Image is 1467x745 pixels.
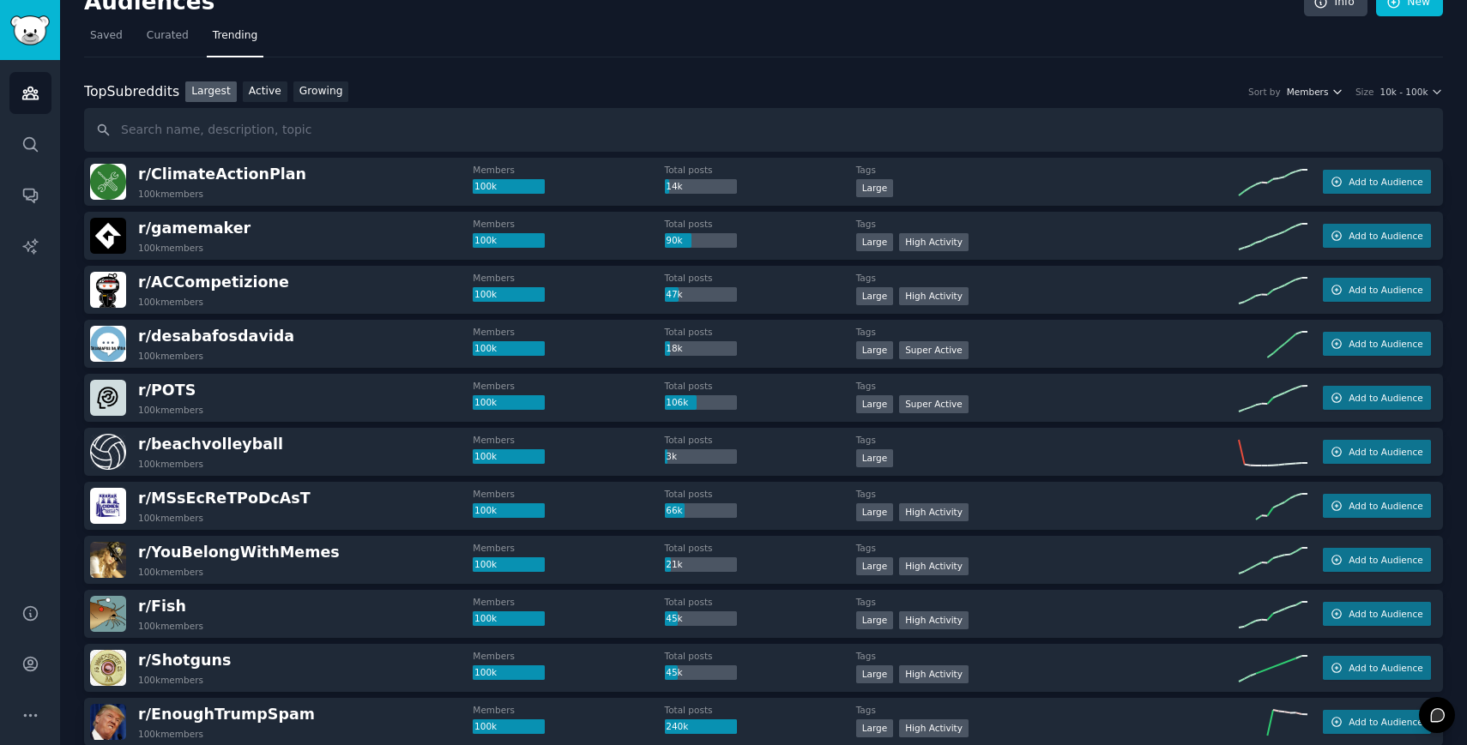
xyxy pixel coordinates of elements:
[138,512,203,524] div: 100k members
[473,704,664,716] dt: Members
[473,341,545,357] div: 100k
[138,188,203,200] div: 100k members
[138,296,203,308] div: 100k members
[856,650,1239,662] dt: Tags
[1323,332,1431,356] button: Add to Audience
[293,81,349,103] a: Growing
[1349,662,1422,674] span: Add to Audience
[899,719,969,737] div: High Activity
[84,22,129,57] a: Saved
[185,81,237,103] a: Largest
[138,490,311,507] span: r/ MSsEcReTPoDcAsT
[856,395,894,413] div: Large
[899,611,969,629] div: High Activity
[90,164,126,200] img: ClimateActionPlan
[90,650,126,686] img: Shotguns
[1323,278,1431,302] button: Add to Audience
[138,728,203,740] div: 100k members
[1323,386,1431,410] button: Add to Audience
[856,542,1239,554] dt: Tags
[856,665,894,683] div: Large
[1323,602,1431,626] button: Add to Audience
[10,15,50,45] img: GummySearch logo
[473,164,664,176] dt: Members
[84,81,179,103] div: Top Subreddits
[1323,440,1431,464] button: Add to Audience
[856,611,894,629] div: Large
[473,596,664,608] dt: Members
[1349,446,1422,458] span: Add to Audience
[207,22,263,57] a: Trending
[90,218,126,254] img: gamemaker
[856,719,894,737] div: Large
[473,179,545,195] div: 100k
[1323,224,1431,248] button: Add to Audience
[899,233,969,251] div: High Activity
[899,287,969,305] div: High Activity
[473,665,545,681] div: 100k
[856,326,1239,338] dt: Tags
[1248,86,1281,98] div: Sort by
[856,164,1239,176] dt: Tags
[138,598,186,615] span: r/ Fish
[665,164,856,176] dt: Total posts
[473,611,545,627] div: 100k
[665,719,737,735] div: 240k
[138,350,203,362] div: 100k members
[138,165,306,183] span: r/ ClimateActionPlan
[1287,86,1343,98] button: Members
[138,273,289,291] span: r/ ACCompetizione
[856,233,894,251] div: Large
[1379,86,1443,98] button: 10k - 100k
[665,434,856,446] dt: Total posts
[90,434,126,470] img: beachvolleyball
[1355,86,1374,98] div: Size
[665,596,856,608] dt: Total posts
[899,395,969,413] div: Super Active
[665,557,737,573] div: 21k
[665,395,737,411] div: 106k
[1323,548,1431,572] button: Add to Audience
[665,341,737,357] div: 18k
[856,380,1239,392] dt: Tags
[665,650,856,662] dt: Total posts
[856,179,894,197] div: Large
[1287,86,1329,98] span: Members
[473,434,664,446] dt: Members
[899,665,969,683] div: High Activity
[138,404,203,416] div: 100k members
[473,719,545,735] div: 100k
[473,395,545,411] div: 100k
[665,611,737,627] div: 45k
[1379,86,1428,98] span: 10k - 100k
[90,596,126,632] img: Fish
[1323,170,1431,194] button: Add to Audience
[1349,230,1422,242] span: Add to Audience
[147,28,189,44] span: Curated
[1323,710,1431,734] button: Add to Audience
[90,488,126,524] img: MSsEcReTPoDcAsT
[1349,176,1422,188] span: Add to Audience
[473,380,664,392] dt: Members
[1349,284,1422,296] span: Add to Audience
[473,326,664,338] dt: Members
[138,327,294,345] span: r/ desabafosdavida
[243,81,287,103] a: Active
[90,28,123,44] span: Saved
[141,22,195,57] a: Curated
[138,458,203,470] div: 100k members
[856,218,1239,230] dt: Tags
[1349,392,1422,404] span: Add to Audience
[856,488,1239,500] dt: Tags
[665,380,856,392] dt: Total posts
[665,503,737,519] div: 66k
[665,179,737,195] div: 14k
[84,108,1443,152] input: Search name, description, topic
[1349,608,1422,620] span: Add to Audience
[473,557,545,573] div: 100k
[665,704,856,716] dt: Total posts
[138,219,251,237] span: r/ gamemaker
[665,272,856,284] dt: Total posts
[473,218,664,230] dt: Members
[665,326,856,338] dt: Total posts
